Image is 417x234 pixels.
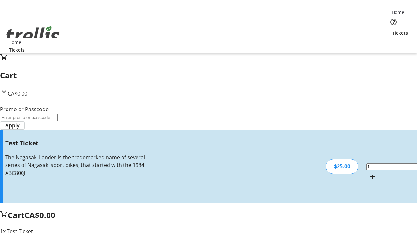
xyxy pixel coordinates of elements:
button: Cart [387,36,400,49]
span: Home [392,9,404,16]
button: Help [387,16,400,29]
button: Decrement by one [366,149,379,162]
span: CA$0.00 [24,210,55,220]
span: Home [8,39,21,45]
span: Apply [5,122,20,129]
span: Tickets [9,46,25,53]
a: Tickets [4,46,30,53]
a: Tickets [387,30,413,36]
button: Increment by one [366,170,379,183]
div: $25.00 [326,159,358,174]
h3: Test Ticket [5,138,148,148]
a: Home [387,9,408,16]
div: The Nagasaki Lander is the trademarked name of several series of Nagasaki sport bikes, that start... [5,153,148,177]
span: CA$0.00 [8,90,27,97]
img: Orient E2E Organization T6w4RVvN1s's Logo [4,19,62,51]
a: Home [4,39,25,45]
span: Tickets [392,30,408,36]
